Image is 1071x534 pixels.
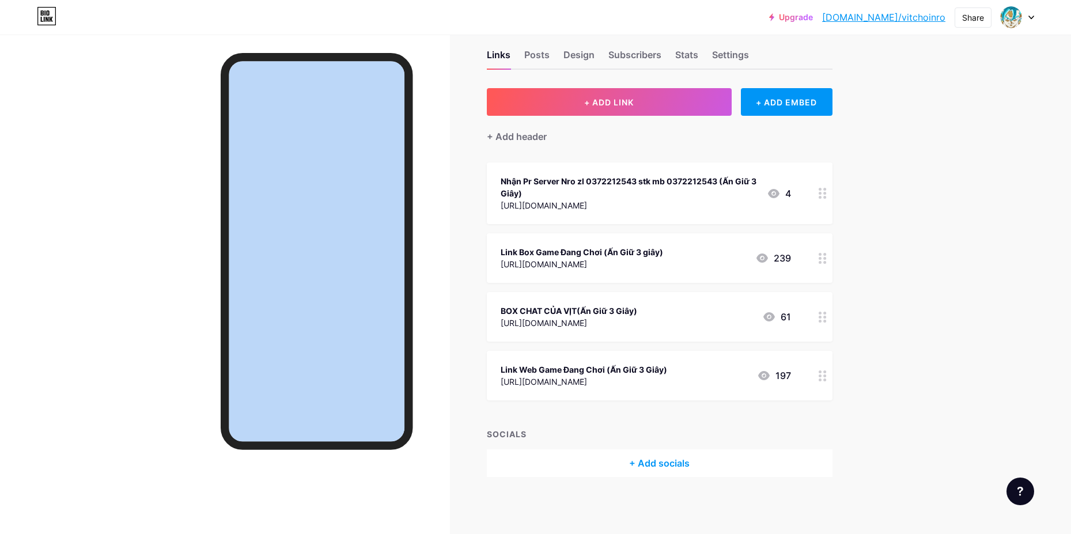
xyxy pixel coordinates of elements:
[1000,6,1022,28] img: Viet Văn
[501,305,637,317] div: BOX CHAT CỦA VỊT(Ấn Giữ 3 Giây)
[501,376,667,388] div: [URL][DOMAIN_NAME]
[563,48,595,69] div: Design
[487,88,732,116] button: + ADD LINK
[962,12,984,24] div: Share
[487,449,832,477] div: + Add socials
[501,363,667,376] div: Link Web Game Đang Chơi (Ấn Giữ 3 Giây)
[501,258,663,270] div: [URL][DOMAIN_NAME]
[524,48,550,69] div: Posts
[501,317,637,329] div: [URL][DOMAIN_NAME]
[762,310,791,324] div: 61
[757,369,791,382] div: 197
[608,48,661,69] div: Subscribers
[501,246,663,258] div: Link Box Game Đang Chơi (Ấn Giữ 3 giây)
[501,175,758,199] div: Nhận Pr Server Nro zl 0372212543 stk mb 0372212543 (Ấn Giữ 3 Giây)
[584,97,634,107] span: + ADD LINK
[741,88,832,116] div: + ADD EMBED
[822,10,945,24] a: [DOMAIN_NAME]/vitchoinro
[675,48,698,69] div: Stats
[501,199,758,211] div: [URL][DOMAIN_NAME]
[769,13,813,22] a: Upgrade
[487,428,832,440] div: SOCIALS
[487,130,547,143] div: + Add header
[755,251,791,265] div: 239
[767,187,791,200] div: 4
[712,48,749,69] div: Settings
[487,48,510,69] div: Links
